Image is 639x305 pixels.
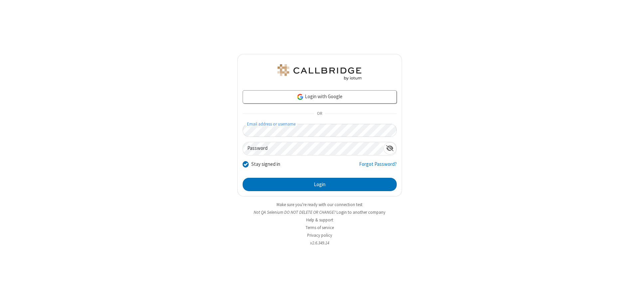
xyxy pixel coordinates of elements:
button: Login to another company [336,209,385,215]
button: Login [243,178,397,191]
img: google-icon.png [297,93,304,101]
a: Terms of service [306,225,334,230]
img: QA Selenium DO NOT DELETE OR CHANGE [276,64,363,80]
a: Make sure you're ready with our connection test [277,202,362,207]
label: Stay signed in [251,160,280,168]
li: Not QA Selenium DO NOT DELETE OR CHANGE? [237,209,402,215]
span: OR [314,109,325,119]
a: Forgot Password? [359,160,397,173]
a: Login with Google [243,90,397,104]
div: Show password [383,142,396,154]
input: Email address or username [243,124,397,137]
input: Password [243,142,383,155]
li: v2.6.349.14 [237,240,402,246]
a: Help & support [306,217,333,223]
a: Privacy policy [307,232,332,238]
